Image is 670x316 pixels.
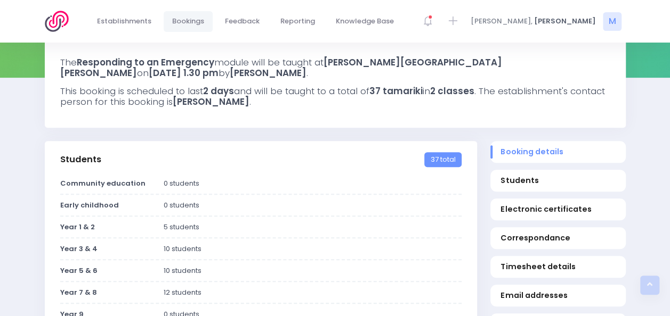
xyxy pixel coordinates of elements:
strong: 2 days [203,85,234,97]
span: [PERSON_NAME] [534,16,596,27]
strong: 2 classes [430,85,474,97]
a: Knowledge Base [327,11,403,32]
a: Bookings [164,11,213,32]
a: Correspondance [490,227,626,249]
strong: Responding to an Emergency [77,56,214,69]
span: Feedback [225,16,260,27]
a: Establishments [88,11,160,32]
strong: 37 tamariki [369,85,423,97]
a: Electronic certificates [490,198,626,220]
span: 37 total [424,152,461,167]
span: Establishments [97,16,151,27]
span: Correspondance [501,232,615,244]
span: Electronic certificates [501,204,615,215]
h3: The module will be taught at on by . [60,57,610,79]
span: M [603,12,621,31]
strong: Year 3 & 4 [60,244,98,254]
span: Students [501,175,615,186]
div: 10 students [157,265,468,276]
div: 0 students [157,178,468,189]
div: 0 students [157,200,468,211]
div: 10 students [157,244,468,254]
strong: [PERSON_NAME] [173,95,249,108]
strong: Early childhood [60,200,119,210]
a: Feedback [216,11,269,32]
span: [PERSON_NAME], [471,16,532,27]
strong: Year 5 & 6 [60,265,98,276]
span: Email addresses [501,290,615,301]
strong: Year 7 & 8 [60,287,97,297]
span: Bookings [172,16,204,27]
h3: Students [60,154,101,165]
h3: This booking is scheduled to last and will be taught to a total of in . The establishment's conta... [60,86,610,107]
strong: [DATE] 1.30 pm [149,66,219,79]
strong: Community education [60,178,146,188]
span: Knowledge Base [336,16,394,27]
img: Logo [45,11,75,32]
a: Reporting [272,11,324,32]
div: 5 students [157,222,468,232]
strong: [PERSON_NAME] [230,66,306,79]
span: Timesheet details [501,261,615,272]
span: Booking details [501,146,615,157]
strong: Year 1 & 2 [60,222,95,232]
a: Students [490,170,626,192]
strong: [PERSON_NAME][GEOGRAPHIC_DATA][PERSON_NAME] [60,56,502,79]
span: Reporting [280,16,315,27]
a: Email addresses [490,285,626,306]
a: Timesheet details [490,256,626,278]
div: 12 students [157,287,468,298]
a: Booking details [490,141,626,163]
